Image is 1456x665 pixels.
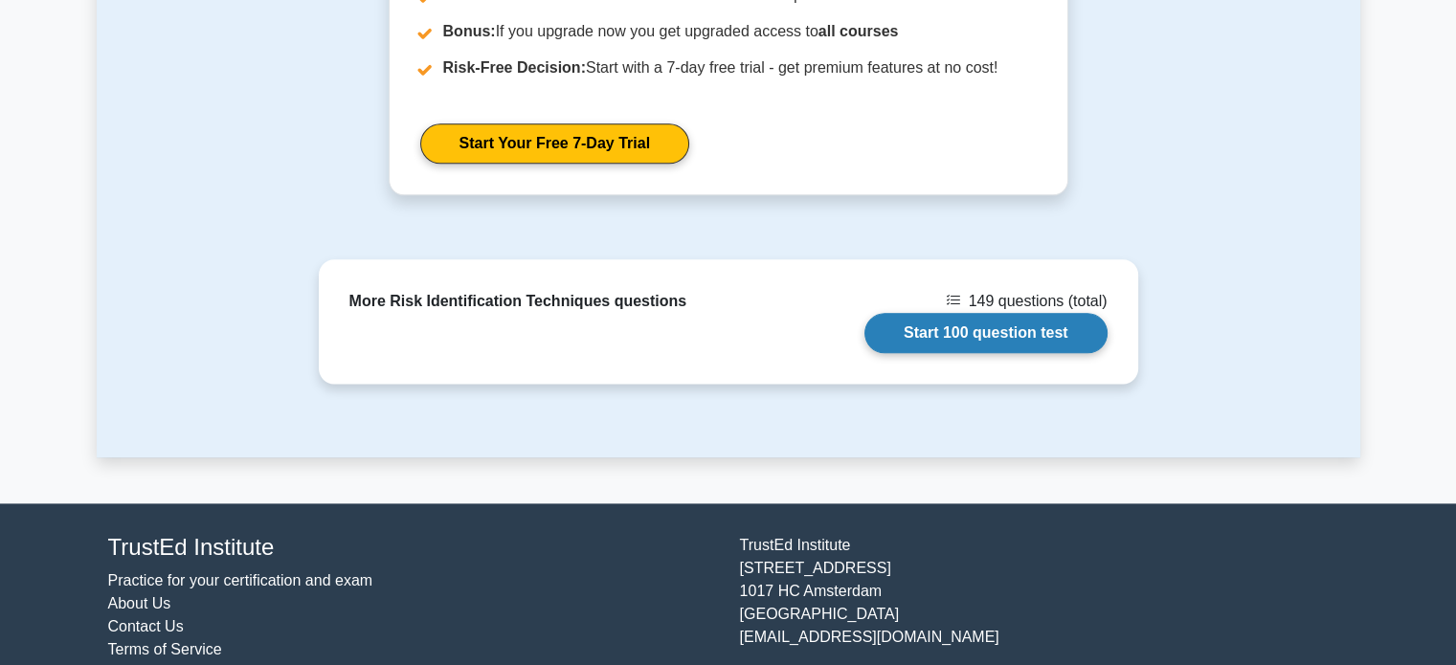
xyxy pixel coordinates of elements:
[108,618,184,634] a: Contact Us
[420,123,689,164] a: Start Your Free 7-Day Trial
[108,595,171,611] a: About Us
[108,641,222,657] a: Terms of Service
[864,313,1108,353] a: Start 100 question test
[108,572,373,588] a: Practice for your certification and exam
[108,534,717,562] h4: TrustEd Institute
